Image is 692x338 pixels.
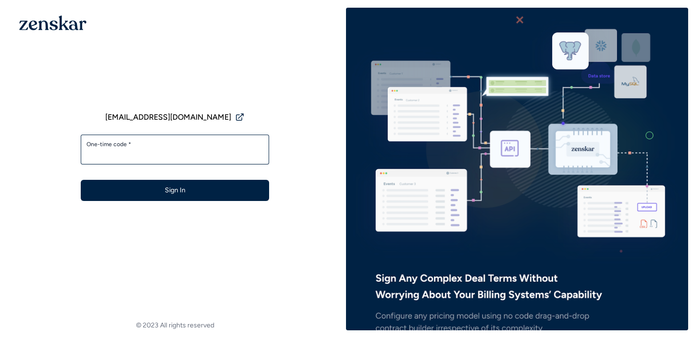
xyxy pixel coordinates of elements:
[86,140,263,148] label: One-time code *
[105,112,231,123] span: [EMAIL_ADDRESS][DOMAIN_NAME]
[19,15,86,30] img: 1OGAJ2xQqyY4LXKgY66KYq0eOWRCkrZdAb3gUhuVAqdWPZE9SRJmCz+oDMSn4zDLXe31Ii730ItAGKgCKgCCgCikA4Av8PJUP...
[81,180,269,201] button: Sign In
[4,321,346,330] footer: © 2023 All rights reserved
